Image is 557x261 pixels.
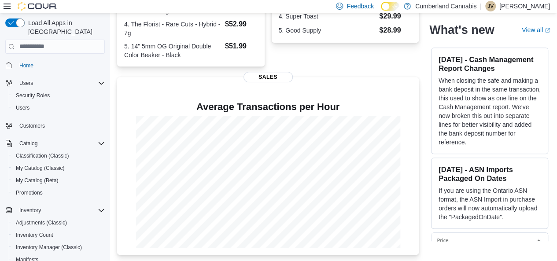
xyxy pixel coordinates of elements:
span: Feedback [347,2,373,11]
button: Adjustments (Classic) [9,217,108,229]
a: Security Roles [12,90,53,101]
h2: What's new [429,23,494,37]
span: Inventory Count [12,230,105,240]
a: Users [12,103,33,113]
button: Classification (Classic) [9,150,108,162]
span: JV [487,1,494,11]
span: Security Roles [16,92,50,99]
a: Adjustments (Classic) [12,217,70,228]
dd: $28.99 [379,25,412,36]
span: Home [19,62,33,69]
span: Promotions [16,189,43,196]
span: Inventory [19,207,41,214]
dd: $29.99 [379,11,412,22]
span: Classification (Classic) [16,152,69,159]
a: Home [16,60,37,71]
button: Customers [2,119,108,132]
span: My Catalog (Classic) [16,165,65,172]
span: Inventory [16,205,105,216]
a: Inventory Manager (Classic) [12,242,85,253]
span: Classification (Classic) [12,151,105,161]
p: [PERSON_NAME] [499,1,550,11]
button: My Catalog (Classic) [9,162,108,174]
span: My Catalog (Beta) [16,177,59,184]
span: Users [16,78,105,88]
button: Users [9,102,108,114]
span: Inventory Manager (Classic) [12,242,105,253]
span: Promotions [12,187,105,198]
input: Dark Mode [381,2,399,11]
span: Inventory Manager (Classic) [16,244,82,251]
span: Security Roles [12,90,105,101]
p: When closing the safe and making a bank deposit in the same transaction, this used to show as one... [439,76,541,147]
button: Inventory [16,205,44,216]
h4: Average Transactions per Hour [124,102,412,112]
h3: [DATE] - Cash Management Report Changes [439,55,541,73]
div: Justin Valvasori [485,1,496,11]
dt: 4. Super Toast [279,12,376,21]
button: Users [16,78,37,88]
span: My Catalog (Beta) [12,175,105,186]
dd: $52.99 [225,19,258,29]
button: Home [2,59,108,72]
span: My Catalog (Classic) [12,163,105,173]
img: Cova [18,2,57,11]
dt: 5. Good Supply [279,26,376,35]
dt: 5. 14" 5mm OG Original Double Color Beaker - Black [124,42,221,59]
dd: $51.99 [225,41,258,51]
a: My Catalog (Classic) [12,163,68,173]
span: Load All Apps in [GEOGRAPHIC_DATA] [25,18,105,36]
button: My Catalog (Beta) [9,174,108,187]
dt: 4. The Florist - Rare Cuts - Hybrid - 7g [124,20,221,37]
span: Users [16,104,30,111]
span: Inventory Count [16,232,53,239]
button: Promotions [9,187,108,199]
p: Cumberland Cannabis [415,1,476,11]
a: Classification (Classic) [12,151,73,161]
button: Security Roles [9,89,108,102]
a: Inventory Count [12,230,57,240]
button: Inventory [2,204,108,217]
span: Adjustments (Classic) [16,219,67,226]
span: Sales [243,72,293,82]
a: Customers [16,121,48,131]
button: Inventory Count [9,229,108,241]
button: Users [2,77,108,89]
span: Catalog [16,138,105,149]
button: Catalog [16,138,41,149]
span: Users [19,80,33,87]
span: Customers [19,122,45,129]
span: Home [16,60,105,71]
span: Customers [16,120,105,131]
span: Adjustments (Classic) [12,217,105,228]
button: Catalog [2,137,108,150]
p: If you are using the Ontario ASN format, the ASN Import in purchase orders will now automatically... [439,186,541,221]
a: View allExternal link [522,26,550,33]
h3: [DATE] - ASN Imports Packaged On Dates [439,165,541,183]
span: Users [12,103,105,113]
p: | [480,1,482,11]
svg: External link [545,28,550,33]
a: My Catalog (Beta) [12,175,62,186]
a: Promotions [12,187,46,198]
button: Inventory Manager (Classic) [9,241,108,254]
span: Catalog [19,140,37,147]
